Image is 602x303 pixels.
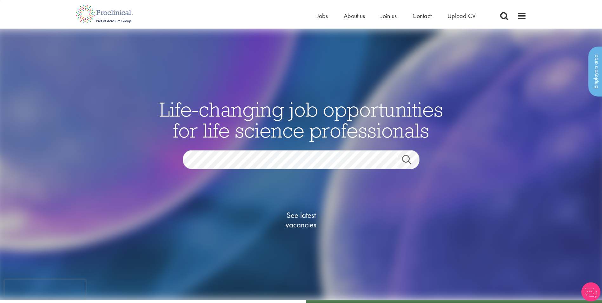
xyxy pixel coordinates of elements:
[4,279,86,299] iframe: reCAPTCHA
[381,12,397,20] a: Join us
[581,282,600,301] img: Chatbot
[397,155,424,167] a: Job search submit button
[447,12,476,20] a: Upload CV
[344,12,365,20] a: About us
[317,12,328,20] a: Jobs
[269,185,333,255] a: See latestvacancies
[269,210,333,229] span: See latest vacancies
[413,12,432,20] a: Contact
[159,96,443,143] span: Life-changing job opportunities for life science professionals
